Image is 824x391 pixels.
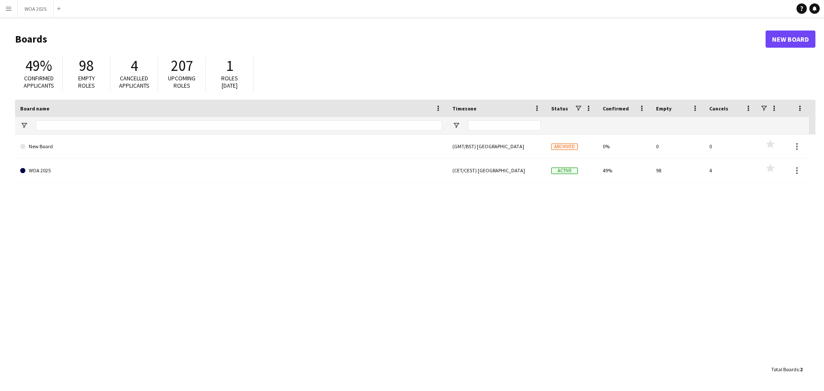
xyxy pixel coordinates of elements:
div: 0 [651,134,704,158]
span: Roles [DATE] [221,74,238,89]
input: Board name Filter Input [36,120,442,131]
h1: Boards [15,33,766,46]
span: Empty roles [78,74,95,89]
span: Confirmed [603,105,629,112]
span: 2 [800,366,803,373]
div: 0 [704,134,757,158]
span: Status [551,105,568,112]
a: WOA 2025 [20,159,442,183]
span: 4 [131,56,138,75]
span: Archived [551,144,578,150]
span: Timezone [452,105,476,112]
div: 98 [651,159,704,182]
button: WOA 2025 [18,0,54,17]
div: (CET/CEST) [GEOGRAPHIC_DATA] [447,159,546,182]
span: Total Boards [771,366,799,373]
span: 207 [171,56,193,75]
div: 4 [704,159,757,182]
span: Empty [656,105,671,112]
button: Open Filter Menu [20,122,28,129]
button: Open Filter Menu [452,122,460,129]
span: 98 [79,56,94,75]
div: 0% [598,134,651,158]
a: New Board [766,31,815,48]
div: : [771,361,803,378]
span: Board name [20,105,49,112]
span: Confirmed applicants [24,74,54,89]
a: New Board [20,134,442,159]
span: Cancelled applicants [119,74,150,89]
input: Timezone Filter Input [468,120,541,131]
div: (GMT/BST) [GEOGRAPHIC_DATA] [447,134,546,158]
div: 49% [598,159,651,182]
span: Active [551,168,578,174]
span: Upcoming roles [168,74,195,89]
span: Cancels [709,105,728,112]
span: 1 [226,56,233,75]
span: 49% [25,56,52,75]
